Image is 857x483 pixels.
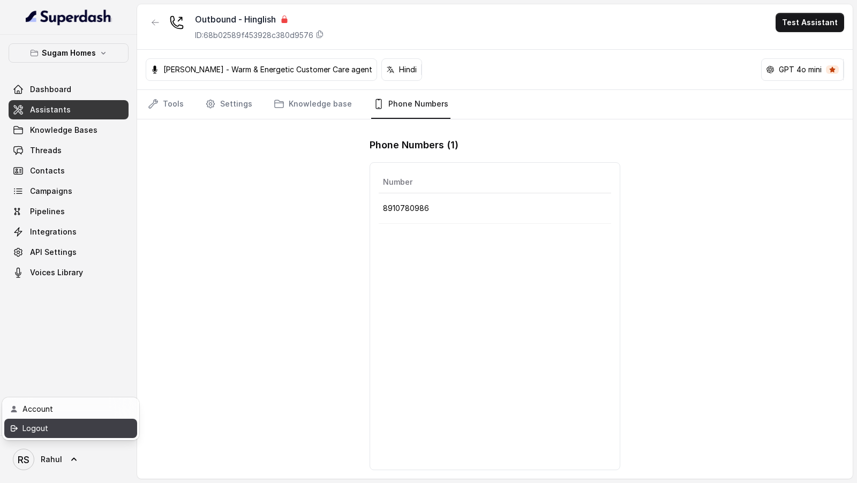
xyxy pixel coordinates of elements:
div: Account [22,403,114,416]
div: Logout [22,422,114,435]
div: Rahul [2,397,139,440]
a: Rahul [9,444,129,474]
span: Rahul [41,454,62,465]
text: RS [18,454,29,465]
